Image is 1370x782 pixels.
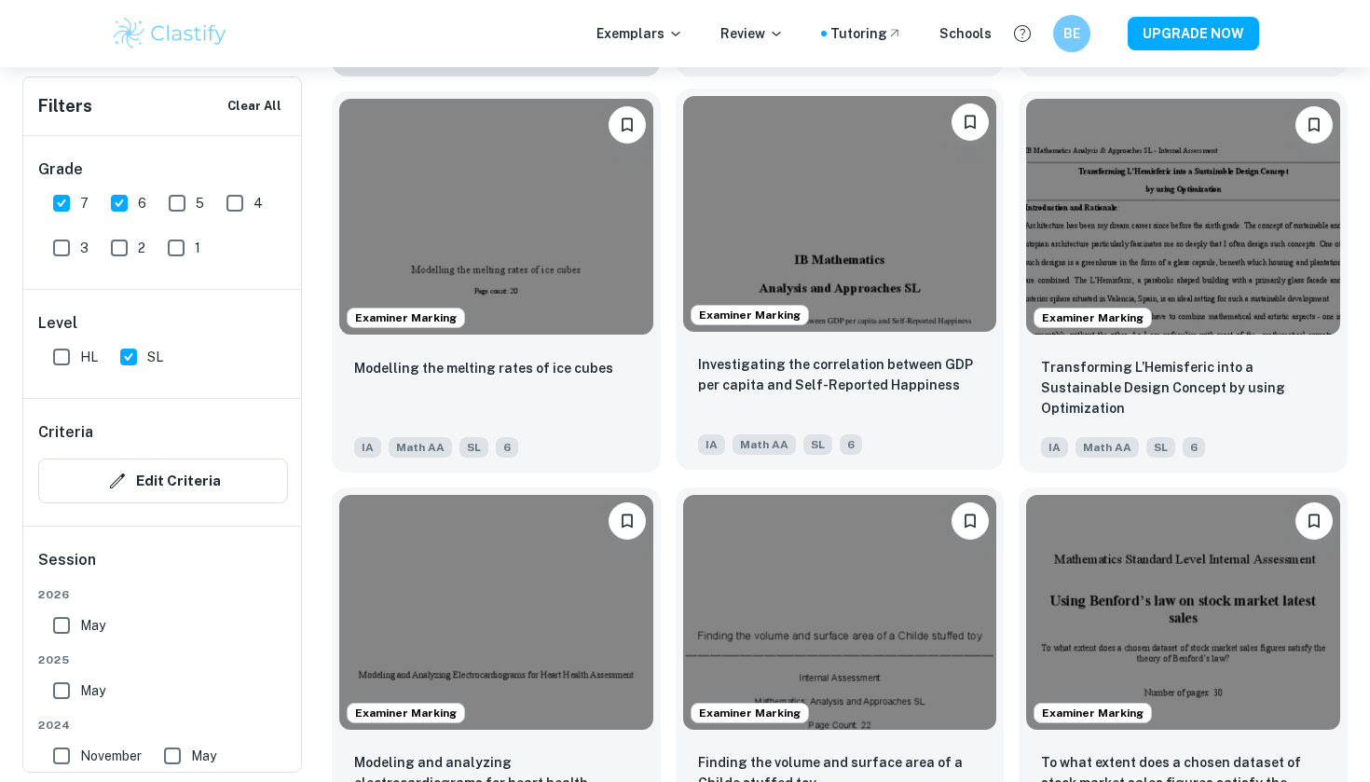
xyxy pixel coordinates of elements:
button: Bookmark [952,502,989,540]
span: 6 [840,434,862,455]
img: Math AA IA example thumbnail: Transforming L’Hemisferic into a Sustain [1026,99,1340,334]
img: Math AA IA example thumbnail: Modeling and analyzing electrocardiogram [339,495,653,730]
a: Tutoring [830,23,902,44]
span: HL [80,347,98,367]
button: Bookmark [609,502,646,540]
a: Examiner MarkingBookmarkInvestigating the correlation between GDP per capita and Self-Reported Ha... [676,91,1005,472]
span: Examiner Marking [692,705,808,721]
h6: Session [38,549,288,586]
p: Investigating the correlation between GDP per capita and Self-Reported Happiness [698,354,982,395]
span: IA [1041,437,1068,458]
p: Transforming L’Hemisferic into a Sustainable Design Concept by using Optimization [1041,357,1325,418]
button: Clear All [223,92,286,120]
span: IA [698,434,725,455]
a: Examiner MarkingBookmarkTransforming L’Hemisferic into a Sustainable Design Concept by using Opti... [1019,91,1348,472]
span: Math AA [733,434,796,455]
img: Math AA IA example thumbnail: Finding the volume and surface area of a [683,495,997,730]
span: 3 [80,238,89,258]
p: Modelling the melting rates of ice cubes [354,358,613,378]
h6: Criteria [38,421,93,444]
span: 7 [80,193,89,213]
span: 2026 [38,586,288,603]
span: 6 [1183,437,1205,458]
span: 2024 [38,717,288,734]
span: Examiner Marking [348,705,464,721]
button: Bookmark [1295,502,1333,540]
button: BE [1053,15,1090,52]
img: Math AA IA example thumbnail: Investigating the correlation between GD [683,96,997,331]
span: SL [803,434,832,455]
span: Examiner Marking [1034,309,1151,326]
button: Help and Feedback [1007,18,1038,49]
span: SL [459,437,488,458]
button: Bookmark [952,103,989,141]
span: 2 [138,238,145,258]
span: SL [147,347,163,367]
span: IA [354,437,381,458]
span: Examiner Marking [692,307,808,323]
span: May [80,615,105,636]
span: 1 [195,238,200,258]
span: Examiner Marking [348,309,464,326]
p: Exemplars [596,23,683,44]
span: May [80,680,105,701]
a: Examiner MarkingBookmarkModelling the melting rates of ice cubesIAMath AASL6 [332,91,661,472]
span: Math AA [389,437,452,458]
span: 4 [253,193,263,213]
span: Math AA [1075,437,1139,458]
a: Schools [939,23,992,44]
span: November [80,746,142,766]
span: 5 [196,193,204,213]
button: Edit Criteria [38,459,288,503]
span: May [191,746,216,766]
span: 6 [138,193,146,213]
img: Clastify logo [111,15,229,52]
img: Math AA IA example thumbnail: To what extent does a chosen dataset of [1026,495,1340,730]
span: 2025 [38,652,288,668]
button: Bookmark [609,106,646,144]
h6: Level [38,312,288,335]
span: 6 [496,437,518,458]
p: Review [720,23,784,44]
button: UPGRADE NOW [1128,17,1259,50]
span: Examiner Marking [1034,705,1151,721]
h6: BE [1062,23,1083,44]
button: Bookmark [1295,106,1333,144]
h6: Filters [38,93,92,119]
h6: Grade [38,158,288,181]
img: Math AA IA example thumbnail: Modelling the melting rates of ice cubes [339,99,653,334]
span: SL [1146,437,1175,458]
